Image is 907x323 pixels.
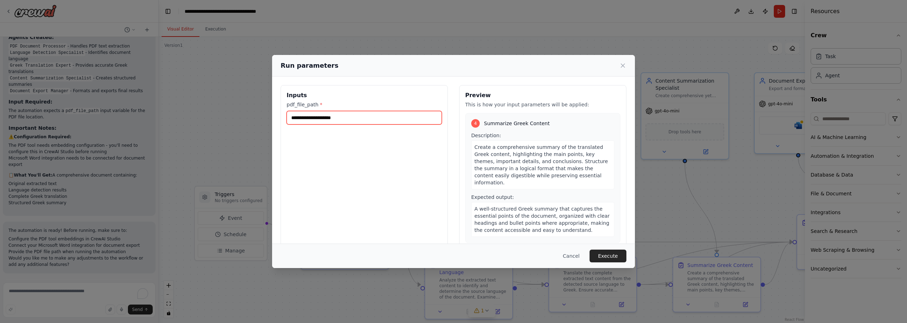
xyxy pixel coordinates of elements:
p: This is how your input parameters will be applied: [465,101,620,108]
span: Expected output: [471,194,514,200]
span: Create a comprehensive summary of the translated Greek content, highlighting the main points, key... [474,144,608,185]
div: 4 [471,119,480,128]
h3: Preview [465,91,620,100]
label: pdf_file_path [287,101,442,108]
button: Execute [590,250,626,262]
h3: Inputs [287,91,442,100]
span: Description: [471,133,501,138]
h2: Run parameters [281,61,338,71]
button: Cancel [557,250,585,262]
span: Summarize Greek Content [484,120,550,127]
span: A well-structured Greek summary that captures the essential points of the document, organized wit... [474,206,610,233]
